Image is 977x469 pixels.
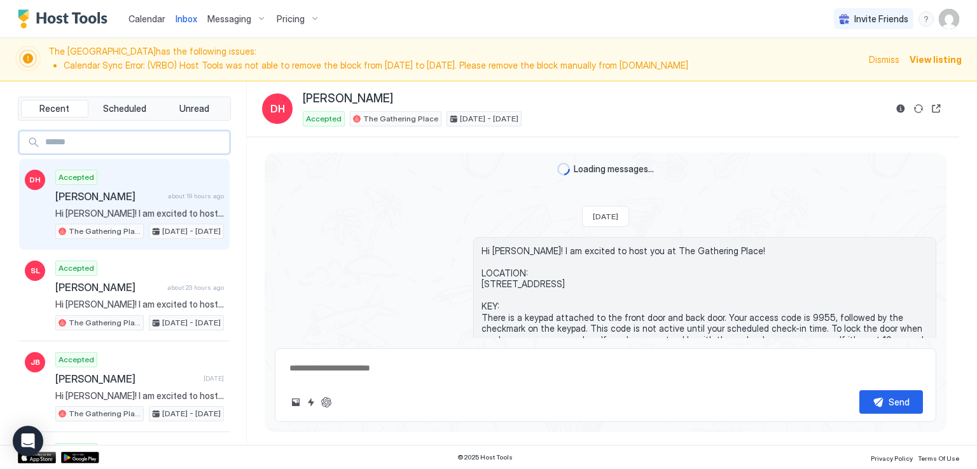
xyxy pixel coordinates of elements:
span: Hi [PERSON_NAME]! I am excited to host you at The Gathering Place! LOCATION: [STREET_ADDRESS] KEY... [482,245,928,435]
span: Scheduled [103,103,146,114]
div: Dismiss [869,53,899,66]
button: Upload image [288,395,303,410]
span: Messaging [207,13,251,25]
input: Input Field [40,132,229,153]
a: Calendar [128,12,165,25]
button: Unread [160,100,228,118]
div: Send [889,395,910,409]
button: Quick reply [303,395,319,410]
span: DH [270,101,285,116]
button: Sync reservation [911,101,926,116]
span: about 23 hours ago [167,283,224,292]
span: Hi [PERSON_NAME]! I am excited to host you at The Gathering Place! LOCATION: [STREET_ADDRESS] KEY... [55,208,224,219]
span: Inbox [176,13,197,24]
span: [PERSON_NAME] [55,281,162,294]
div: loading [557,163,570,175]
span: Accepted [59,262,94,274]
span: [DATE] - [DATE] [162,408,221,419]
span: The Gathering Place [363,113,438,125]
div: menu [918,11,934,27]
span: Privacy Policy [871,454,913,462]
span: about 19 hours ago [168,192,224,200]
button: Reservation information [893,101,908,116]
div: tab-group [18,97,231,121]
button: Recent [21,100,88,118]
span: The [GEOGRAPHIC_DATA] has the following issues: [48,46,861,73]
span: The Gathering Place [69,408,141,419]
div: User profile [939,9,959,29]
a: App Store [18,452,56,463]
span: [DATE] - [DATE] [162,226,221,237]
span: [DATE] - [DATE] [162,317,221,329]
span: [PERSON_NAME] [55,190,163,203]
a: Host Tools Logo [18,10,113,29]
span: [PERSON_NAME] [55,372,198,385]
span: Unread [179,103,209,114]
span: Invite Friends [854,13,908,25]
button: Scheduled [91,100,158,118]
span: [PERSON_NAME] [303,92,393,106]
a: Google Play Store [61,452,99,463]
button: Send [859,390,923,414]
span: Recent [39,103,69,114]
span: Pricing [277,13,305,25]
span: [DATE] [204,374,224,383]
span: [DATE] - [DATE] [460,113,518,125]
span: Terms Of Use [918,454,959,462]
span: The Gathering Place [69,317,141,329]
span: SL [31,265,40,276]
button: Open reservation [929,101,944,116]
span: The Gathering Place [69,226,141,237]
span: JB [31,357,40,368]
span: Loading messages... [574,163,654,175]
span: Hi [PERSON_NAME]! I am excited to host you at The Gathering Place! LOCATION: [STREET_ADDRESS] KEY... [55,299,224,310]
li: Calendar Sync Error: (VRBO) Host Tools was not able to remove the block from [DATE] to [DATE]. Pl... [64,60,861,71]
span: Accepted [59,354,94,365]
button: ChatGPT Auto Reply [319,395,334,410]
span: © 2025 Host Tools [457,453,513,461]
a: Terms Of Use [918,451,959,464]
span: Hi [PERSON_NAME]! I am excited to host you at The Gathering Place! LOCATION: [STREET_ADDRESS] KEY... [55,390,224,402]
span: Accepted [306,113,342,125]
span: Accepted [59,172,94,183]
a: Inbox [176,12,197,25]
span: DH [29,174,41,186]
span: [DATE] [593,212,618,221]
div: Open Intercom Messenger [13,426,43,456]
div: View listing [910,53,962,66]
a: Privacy Policy [871,451,913,464]
span: Calendar [128,13,165,24]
